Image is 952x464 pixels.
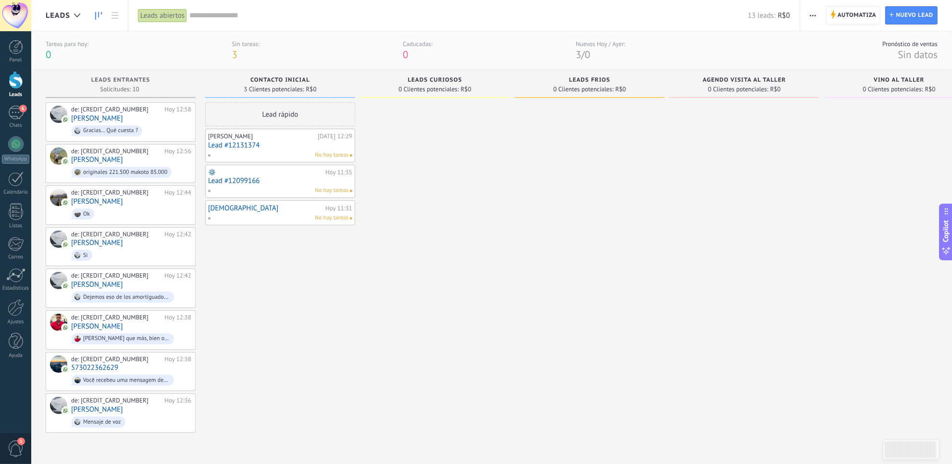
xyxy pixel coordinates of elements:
[164,314,191,321] div: Hoy 12:38
[83,335,170,342] div: [PERSON_NAME] que más, bien o que, quedó atento
[208,169,323,176] div: ⚙️
[244,86,304,92] span: 3 Clientes potenciales:
[71,189,161,196] div: de: [CREDIT_CARD_NUMBER]
[71,106,161,113] div: de: [CREDIT_CARD_NUMBER]
[91,77,150,84] span: Leads Entrantes
[569,77,610,84] span: Leads Frios
[50,272,67,289] div: Paula Rachez
[62,324,69,331] img: com.amocrm.amocrmwa.svg
[208,177,352,185] a: Lead #12099166
[164,231,191,238] div: Hoy 12:42
[50,314,67,331] div: Esteban Rendón
[83,127,138,134] div: Gracias... Qué cuesta ?
[778,11,790,20] span: R$0
[90,6,107,25] a: Leads
[461,86,471,92] span: R$0
[318,133,352,140] div: [DATE] 12:29
[71,397,161,404] div: de: [CREDIT_CARD_NUMBER]
[62,407,69,414] img: com.amocrm.amocrmwa.svg
[83,252,88,259] div: Si
[2,57,30,63] div: Panel
[71,231,161,238] div: de: [CREDIT_CARD_NUMBER]
[164,147,191,155] div: Hoy 12:56
[748,11,775,20] span: 13 leads:
[83,377,170,384] div: Você recebeu uma mensagem de mídia (ID da mensagem: A524E0FC1F47E535FBF9F343EE56B7D9. Aguarde o c...
[925,86,936,92] span: R$0
[232,40,260,48] div: Sin tareas:
[83,294,170,301] div: Dejemos eso de los amortiguadores quietos entonces hasta que el conductor sienta que le cae duro
[232,48,237,61] span: 3
[62,241,69,248] img: com.amocrm.amocrmwa.svg
[576,40,625,48] div: Nuevos Hoy / Ayer:
[107,6,123,25] a: Lista
[208,141,352,149] a: Lead #12131374
[50,231,67,248] div: Ronald
[770,86,781,92] span: R$0
[708,86,768,92] span: 0 Clientes potenciales:
[71,405,123,414] a: [PERSON_NAME]
[806,6,820,24] button: Más
[62,116,69,123] img: com.amocrm.amocrmwa.svg
[50,147,67,165] div: JENNIFER
[62,158,69,165] img: com.amocrm.amocrmwa.svg
[403,48,408,61] span: 0
[898,48,938,61] span: Sin datos
[100,86,139,92] span: Solicitudes: 10
[208,133,315,140] div: [PERSON_NAME]
[46,11,70,20] span: Leads
[408,77,462,84] span: Leads Curiosos
[2,223,30,229] div: Listas
[2,92,30,98] div: Leads
[350,154,352,157] span: No hay nada asignado
[585,48,590,61] span: 0
[71,147,161,155] div: de: [CREDIT_CARD_NUMBER]
[365,77,505,85] div: Leads Curiosos
[71,322,123,330] a: [PERSON_NAME]
[398,86,458,92] span: 0 Clientes potenciales:
[71,314,161,321] div: de: [CREDIT_CARD_NUMBER]
[50,77,191,85] div: Leads Entrantes
[250,77,310,84] span: Contacto inicial
[71,114,123,122] a: [PERSON_NAME]
[83,419,121,426] div: Mensaje de voz
[208,204,323,212] a: [DEMOGRAPHIC_DATA]
[50,106,67,123] div: Eduar Guzman
[164,106,191,113] div: Hoy 12:58
[350,217,352,220] span: No hay nada asignado
[71,156,123,164] a: [PERSON_NAME]
[2,189,30,195] div: Calendario
[941,220,951,243] span: Copilot
[71,281,123,289] a: [PERSON_NAME]
[50,355,67,373] div: 573022362629
[62,282,69,289] img: com.amocrm.amocrmwa.svg
[71,355,161,363] div: de: [CREDIT_CARD_NUMBER]
[581,48,585,61] span: /
[325,205,352,211] div: Hoy 11:31
[674,77,815,85] div: Agendo Visita al taller
[2,122,30,129] div: Chats
[62,199,69,206] img: com.amocrm.amocrmwa.svg
[83,169,167,176] div: originales 221.500 makoto 85.000
[138,9,187,23] div: Leads abiertos
[71,364,118,372] a: 573022362629
[519,77,660,85] div: Leads Frios
[17,438,25,445] span: 1
[315,214,348,222] span: No hay tareas
[164,189,191,196] div: Hoy 12:44
[2,319,30,325] div: Ajustes
[553,86,613,92] span: 0 Clientes potenciales:
[838,7,877,24] span: Automatiza
[703,77,786,84] span: Agendo Visita al taller
[19,105,27,112] span: 6
[83,211,90,218] div: Ok
[71,239,123,247] a: [PERSON_NAME]
[2,353,30,359] div: Ayuda
[164,272,191,280] div: Hoy 12:42
[2,285,30,292] div: Estadísticas
[306,86,317,92] span: R$0
[71,272,161,280] div: de: [CREDIT_CARD_NUMBER]
[403,40,433,48] div: Caducadas:
[863,86,923,92] span: 0 Clientes potenciales:
[882,40,938,48] div: Pronóstico de ventas
[576,48,581,61] span: 3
